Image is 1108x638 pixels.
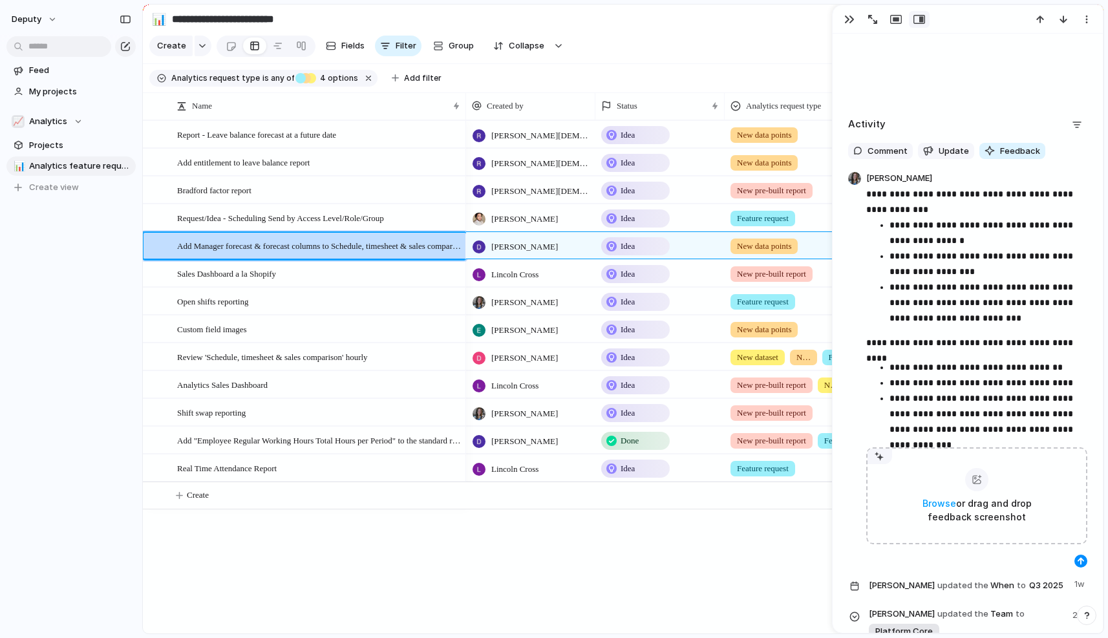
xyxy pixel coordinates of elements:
[187,489,209,502] span: Create
[491,185,590,198] span: [PERSON_NAME][DEMOGRAPHIC_DATA]
[1017,579,1026,592] span: to
[177,321,247,336] span: Custom field images
[918,143,974,160] button: Update
[937,579,988,592] span: updated the
[6,112,136,131] button: 📈Analytics
[177,377,268,392] span: Analytics Sales Dashboard
[487,100,524,112] span: Created by
[177,238,462,253] span: Add Manager forecast & forecast columns to Schedule, timesheet & sales comparison report
[262,72,269,84] span: is
[824,434,842,447] span: Feature request
[848,143,913,160] button: Comment
[737,379,806,392] span: New pre-built report
[177,182,251,197] span: Bradford factor report
[491,157,590,170] span: [PERSON_NAME][DEMOGRAPHIC_DATA]
[737,407,806,420] span: New pre-built report
[737,434,806,447] span: New pre-built report
[491,379,538,392] span: Lincoln Cross
[6,156,136,176] a: 📊Analytics feature requests
[737,295,789,308] span: Feature request
[866,172,932,186] span: [PERSON_NAME]
[149,36,193,56] button: Create
[746,100,821,112] span: Analytics request type
[621,268,635,281] span: Idea
[404,72,442,84] span: Add filter
[375,36,421,56] button: Filter
[1072,606,1087,622] span: 2w
[177,460,277,475] span: Real Time Attendance Report
[848,117,886,132] h2: Activity
[6,61,136,80] a: Feed
[177,432,462,447] span: Add "Employee Regular Working Hours Total Hours per Period" to the standard report > Team Member ...
[621,434,639,447] span: Done
[737,268,806,281] span: New pre-built report
[621,156,635,169] span: Idea
[6,82,136,101] a: My projects
[491,129,590,142] span: [PERSON_NAME][DEMOGRAPHIC_DATA]
[177,266,276,281] span: Sales Dashboard a la Shopify
[979,143,1045,160] button: Feedback
[912,496,1041,524] span: or drag and drop feedback screenshot
[868,145,908,158] span: Comment
[29,115,67,128] span: Analytics
[260,71,297,85] button: isany of
[1000,145,1040,158] span: Feedback
[1074,575,1087,591] span: 1w
[617,100,637,112] span: Status
[829,351,842,364] span: Feature request
[157,39,186,52] span: Create
[6,178,136,197] button: Create view
[177,349,368,364] span: Review 'Schedule, timesheet & sales comparison' hourly
[485,36,551,56] button: Collapse
[152,10,166,28] div: 📊
[1026,578,1067,593] span: Q3 2025
[875,625,933,638] span: Platform Core
[621,407,635,420] span: Idea
[396,39,416,52] span: Filter
[621,379,635,392] span: Idea
[491,268,538,281] span: Lincoln Cross
[12,13,41,26] span: deputy
[621,184,635,197] span: Idea
[316,72,358,84] span: options
[29,85,131,98] span: My projects
[29,181,79,194] span: Create view
[384,69,449,87] button: Add filter
[14,159,23,174] div: 📊
[449,39,474,52] span: Group
[177,154,310,169] span: Add entitlement to leave balance report
[491,240,558,253] span: [PERSON_NAME]
[796,351,811,364] span: New data points
[29,139,131,152] span: Projects
[29,64,131,77] span: Feed
[737,351,778,364] span: New dataset
[737,462,789,475] span: Feature request
[1016,608,1025,621] span: to
[621,351,635,364] span: Idea
[491,435,558,448] span: [PERSON_NAME]
[491,213,558,226] span: [PERSON_NAME]
[12,115,25,128] div: 📈
[491,324,558,337] span: [PERSON_NAME]
[491,296,558,309] span: [PERSON_NAME]
[922,498,956,509] span: Browse
[321,36,370,56] button: Fields
[937,608,988,621] span: updated the
[177,210,384,225] span: Request/Idea - Scheduling Send by Access Level/Role/Group
[737,240,791,253] span: New data points
[491,352,558,365] span: [PERSON_NAME]
[341,39,365,52] span: Fields
[12,160,25,173] button: 📊
[621,129,635,142] span: Idea
[6,9,64,30] button: deputy
[737,212,789,225] span: Feature request
[177,127,336,142] span: Report - Leave balance forecast at a future date
[621,323,635,336] span: Idea
[737,323,791,336] span: New data points
[737,184,806,197] span: New pre-built report
[269,72,294,84] span: any of
[869,579,935,592] span: [PERSON_NAME]
[491,407,558,420] span: [PERSON_NAME]
[621,462,635,475] span: Idea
